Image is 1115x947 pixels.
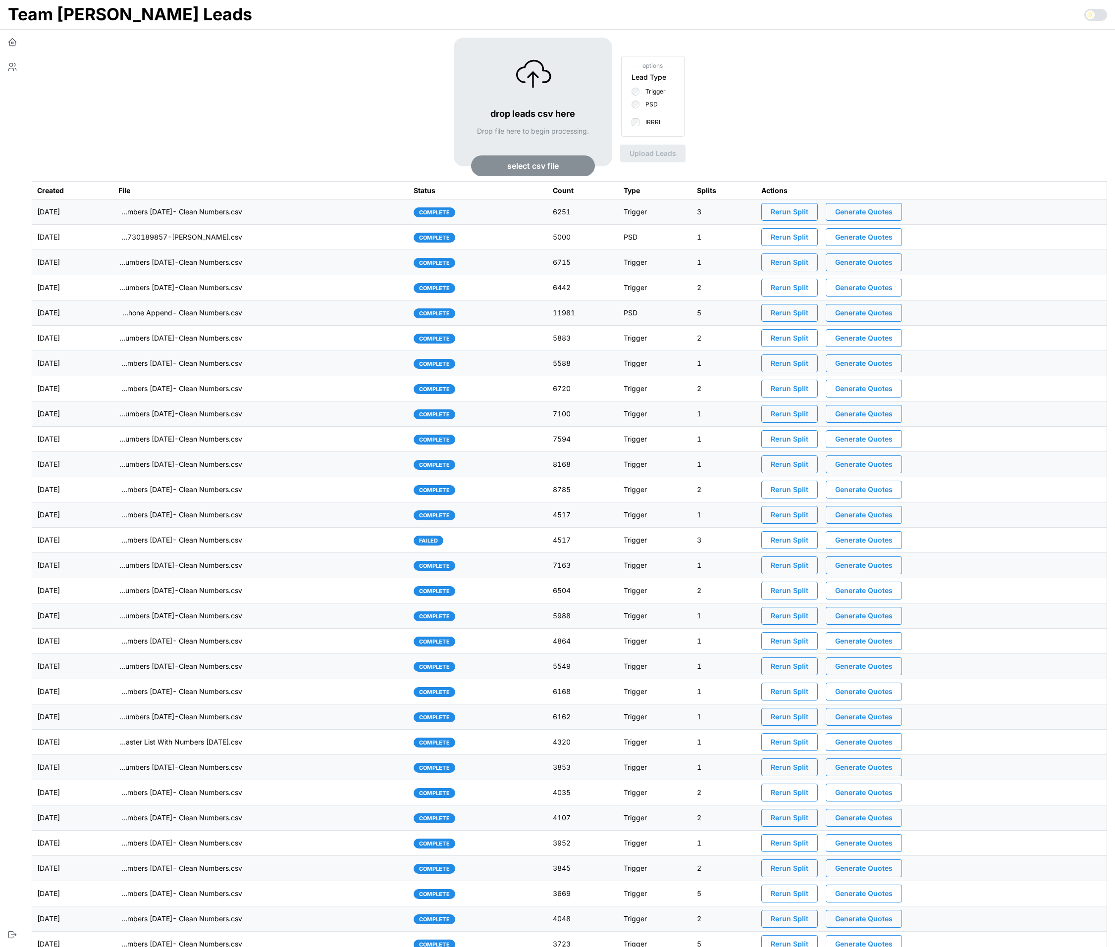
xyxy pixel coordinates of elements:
span: Rerun Split [771,582,808,599]
span: select csv file [507,156,559,176]
span: complete [419,284,450,293]
td: 8785 [548,477,619,502]
td: 1 [692,730,756,755]
p: imports/[PERSON_NAME]/1753107350609-TU Master List With Numbers [DATE]- Clean Numbers.csv [118,863,242,873]
th: Count [548,182,619,199]
span: Generate Quotes [835,835,893,851]
td: 4517 [548,502,619,528]
button: Rerun Split [761,481,818,498]
span: Generate Quotes [835,304,893,321]
button: Generate Quotes [826,834,902,852]
span: Rerun Split [771,809,808,826]
span: complete [419,258,450,267]
label: Trigger [639,88,666,96]
td: 1 [692,755,756,780]
button: Generate Quotes [826,329,902,347]
td: Trigger [619,805,692,831]
span: Rerun Split [771,405,808,422]
p: imports/[PERSON_NAME]/1755002477184-TU Master List With Numbers [DATE]-Clean Numbers.csv [118,434,242,444]
td: 1 [692,427,756,452]
span: Rerun Split [771,683,808,700]
span: Generate Quotes [835,809,893,826]
td: 3845 [548,856,619,881]
button: Upload Leads [620,145,686,162]
p: imports/[PERSON_NAME]/1754663328317-TU Master List With Numbers [DATE]- Clean Numbers.csv [118,485,242,495]
td: 6168 [548,679,619,704]
span: Upload Leads [630,145,676,162]
button: Generate Quotes [826,733,902,751]
button: Generate Quotes [826,910,902,928]
span: complete [419,814,450,823]
button: Rerun Split [761,784,818,801]
td: [DATE] [32,300,113,326]
button: Generate Quotes [826,506,902,524]
span: Generate Quotes [835,380,893,397]
span: Generate Quotes [835,532,893,548]
td: 1 [692,553,756,578]
td: 2 [692,376,756,401]
td: Trigger [619,351,692,376]
span: Generate Quotes [835,431,893,448]
td: 2 [692,326,756,351]
td: [DATE] [32,856,113,881]
button: Generate Quotes [826,556,902,574]
td: Trigger [619,452,692,477]
td: [DATE] [32,326,113,351]
td: [DATE] [32,831,113,856]
span: Rerun Split [771,506,808,523]
td: [DATE] [32,881,113,906]
label: IRRRL [639,118,662,126]
span: complete [419,713,450,722]
p: imports/[PERSON_NAME]/1753974580802-TU Master List With Numbers [DATE]-Clean Numbers.csv [118,661,242,671]
button: Rerun Split [761,859,818,877]
th: Splits [692,182,756,199]
td: 6162 [548,704,619,730]
th: Status [409,182,548,199]
p: imports/[PERSON_NAME]/1755180402020-TU Master List With Numbers [DATE]- Clean Numbers.csv [118,384,242,394]
td: 1 [692,704,756,730]
td: 1 [692,250,756,275]
div: Lead Type [632,72,666,83]
span: complete [419,460,450,469]
button: Generate Quotes [826,430,902,448]
span: complete [419,561,450,570]
span: complete [419,688,450,697]
p: imports/[PERSON_NAME]/1755524716139-TU Master List With Numbers [DATE]-Clean Numbers.csv [118,333,242,343]
td: 2 [692,275,756,300]
span: complete [419,637,450,646]
p: imports/[PERSON_NAME]/1755730189857-[PERSON_NAME].csv [118,232,242,242]
p: imports/[PERSON_NAME]/1754318017338-TU Master List With Numbers [DATE]-Clean Numbers.csv [118,611,242,621]
td: [DATE] [32,603,113,629]
td: Trigger [619,401,692,427]
td: [DATE] [32,553,113,578]
th: Created [32,182,113,199]
td: [DATE] [32,578,113,603]
td: 2 [692,578,756,603]
button: Rerun Split [761,279,818,297]
span: complete [419,763,450,772]
span: complete [419,334,450,343]
td: 1 [692,351,756,376]
span: Generate Quotes [835,557,893,574]
button: Generate Quotes [826,885,902,902]
td: 1 [692,401,756,427]
p: imports/[PERSON_NAME]/1755554868013-VA IRRRL Leads Master List [DATE]- Cell Phone Append- Clean N... [118,308,242,318]
span: Rerun Split [771,203,808,220]
span: Generate Quotes [835,633,893,649]
td: Trigger [619,578,692,603]
td: Trigger [619,528,692,553]
p: imports/[PERSON_NAME]/1754056760519-TU Master List With Numbers [DATE]- Clean Numbers.csv [118,636,242,646]
td: PSD [619,225,692,250]
p: imports/[PERSON_NAME]/1754582456659-TU Master List With Numbers [DATE]- Clean Numbers.csv [118,510,242,520]
span: Generate Quotes [835,405,893,422]
button: Rerun Split [761,632,818,650]
td: Trigger [619,856,692,881]
td: [DATE] [32,679,113,704]
td: [DATE] [32,502,113,528]
button: Rerun Split [761,834,818,852]
td: 4864 [548,629,619,654]
td: 1 [692,225,756,250]
span: complete [419,662,450,671]
td: 8168 [548,452,619,477]
span: Rerun Split [771,229,808,246]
